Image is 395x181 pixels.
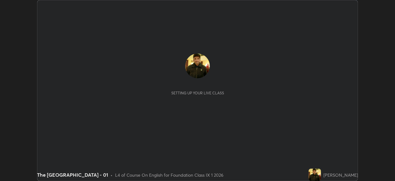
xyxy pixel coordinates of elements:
img: 2ac7c97e948e40f994bf223dccd011e9.jpg [185,54,210,78]
div: [PERSON_NAME] [323,172,358,178]
img: 2ac7c97e948e40f994bf223dccd011e9.jpg [309,169,321,181]
div: Setting up your live class [171,91,224,95]
div: L4 of Course On English for Foundation Class IX 1 2026 [115,172,223,178]
div: • [110,172,113,178]
div: The [GEOGRAPHIC_DATA] - 01 [37,171,108,179]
